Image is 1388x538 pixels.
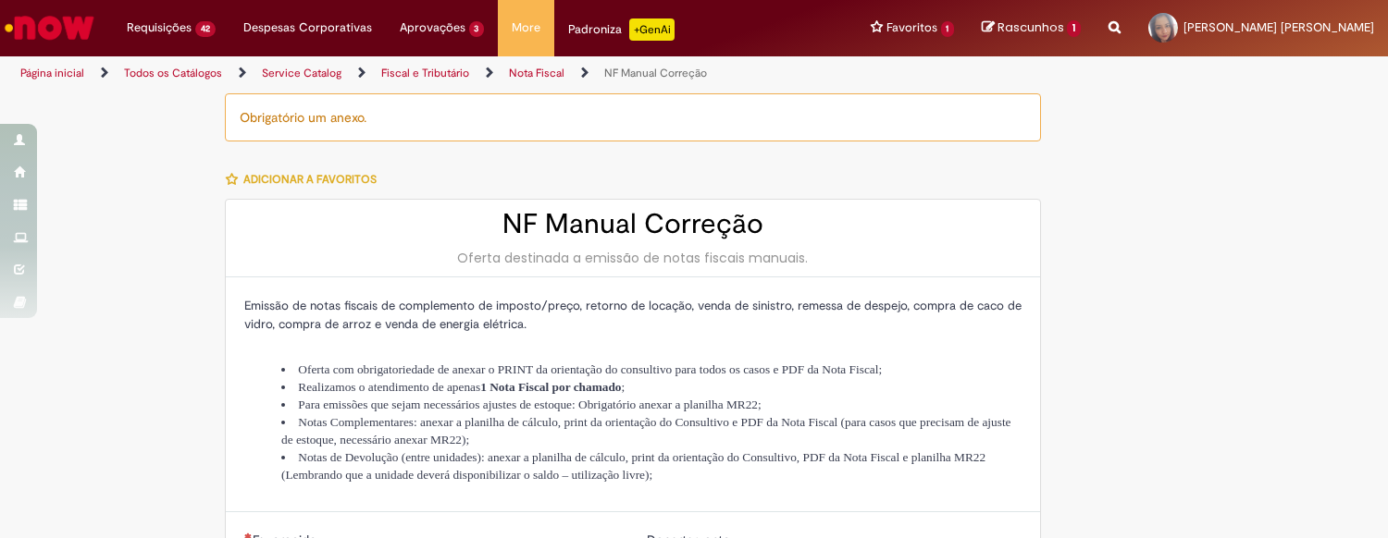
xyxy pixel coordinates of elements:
span: [PERSON_NAME] [PERSON_NAME] [1184,19,1374,35]
span: Favoritos [886,18,937,37]
span: Emissão de notas fiscais de complemento de imposto/preço, retorno de locação, venda de sinistro, ... [244,298,1022,332]
div: Padroniza [568,18,675,41]
h2: NF Manual Correção [244,209,1022,239]
span: Rascunhos [998,18,1064,36]
a: Fiscal e Tributário [381,66,469,80]
span: 1 [1067,20,1081,37]
a: Nota Fiscal [509,66,564,80]
a: Página inicial [20,66,84,80]
span: Notas de Devolução (entre unidades): anexar a planilha de cálculo, print da orientação do Consult... [281,450,985,482]
span: Notas Complementares: anexar a planilha de cálculo, print da orientação do Consultivo e PDF da No... [281,415,1011,446]
img: ServiceNow [2,9,97,46]
span: Oferta com obrigatoriedade de anexar o PRINT da orientação do consultivo para todos os casos e PD... [298,362,882,376]
span: Requisições [127,18,192,37]
div: Oferta destinada a emissão de notas fiscais manuais. [244,249,1022,267]
span: Realizamos o atendimento de apenas ; [298,380,625,394]
div: Obrigatório um anexo. [225,93,1041,141]
span: Aprovações [400,18,465,37]
p: +GenAi [629,18,675,41]
ul: Trilhas de página [14,56,911,91]
span: 1 [941,21,955,37]
span: More [512,18,540,37]
a: NF Manual Correção [604,66,707,80]
span: Adicionar a Favoritos [243,172,377,187]
a: Rascunhos [982,19,1081,37]
a: Todos os Catálogos [124,66,222,80]
a: Service Catalog [262,66,341,80]
span: Despesas Corporativas [243,18,372,37]
strong: 1 Nota Fiscal por chamado [480,380,621,394]
button: Adicionar a Favoritos [225,160,387,199]
span: 3 [469,21,485,37]
span: 42 [195,21,216,37]
span: Para emissões que sejam necessários ajustes de estoque: Obrigatório anexar a planilha MR22; [298,397,761,411]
